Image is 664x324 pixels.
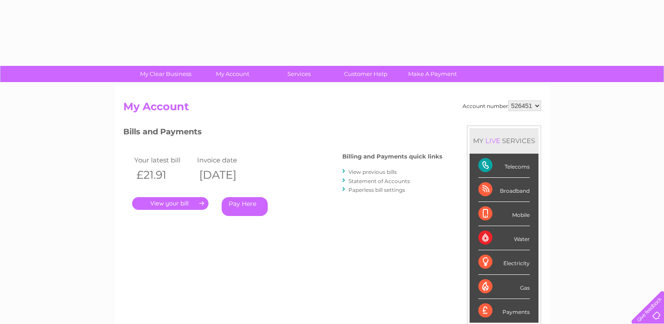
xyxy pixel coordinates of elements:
[348,169,397,175] a: View previous bills
[478,178,530,202] div: Broadband
[396,66,469,82] a: Make A Payment
[129,66,202,82] a: My Clear Business
[478,299,530,323] div: Payments
[132,197,208,210] a: .
[196,66,269,82] a: My Account
[348,187,405,193] a: Paperless bill settings
[132,154,195,166] td: Your latest bill
[222,197,268,216] a: Pay Here
[263,66,335,82] a: Services
[478,275,530,299] div: Gas
[478,202,530,226] div: Mobile
[484,137,502,145] div: LIVE
[478,154,530,178] div: Telecoms
[123,126,442,141] h3: Bills and Payments
[478,226,530,250] div: Water
[470,128,538,153] div: MY SERVICES
[195,154,258,166] td: Invoice date
[195,166,258,184] th: [DATE]
[132,166,195,184] th: £21.91
[342,153,442,160] h4: Billing and Payments quick links
[463,101,541,111] div: Account number
[123,101,541,117] h2: My Account
[348,178,410,184] a: Statement of Accounts
[478,250,530,274] div: Electricity
[330,66,402,82] a: Customer Help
